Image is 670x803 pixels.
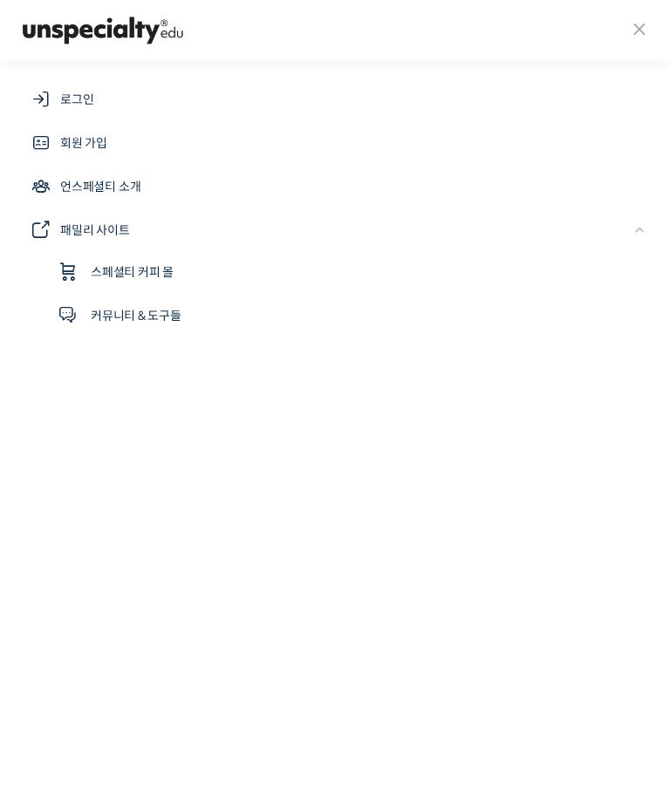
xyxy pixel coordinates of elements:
[17,209,653,251] a: 패밀리 사이트
[60,133,107,153] span: 회원 가입
[60,220,130,241] span: 패밀리 사이트
[60,89,93,110] span: 로그인
[60,176,140,197] span: 언스페셜티 소개
[225,553,335,596] a: 설정
[91,262,174,282] span: 스페셜티 커피 몰
[17,166,653,208] a: 언스페셜티 소개
[5,553,115,596] a: 홈
[17,122,653,164] a: 회원 가입
[44,251,653,293] a: 스페셜티 커피 몰
[270,579,291,593] span: 설정
[91,305,181,326] span: 커뮤니티 & 도구들
[17,78,653,120] a: 로그인
[160,580,181,594] span: 대화
[44,295,653,337] a: 커뮤니티 & 도구들
[115,553,225,596] a: 대화
[55,579,65,593] span: 홈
